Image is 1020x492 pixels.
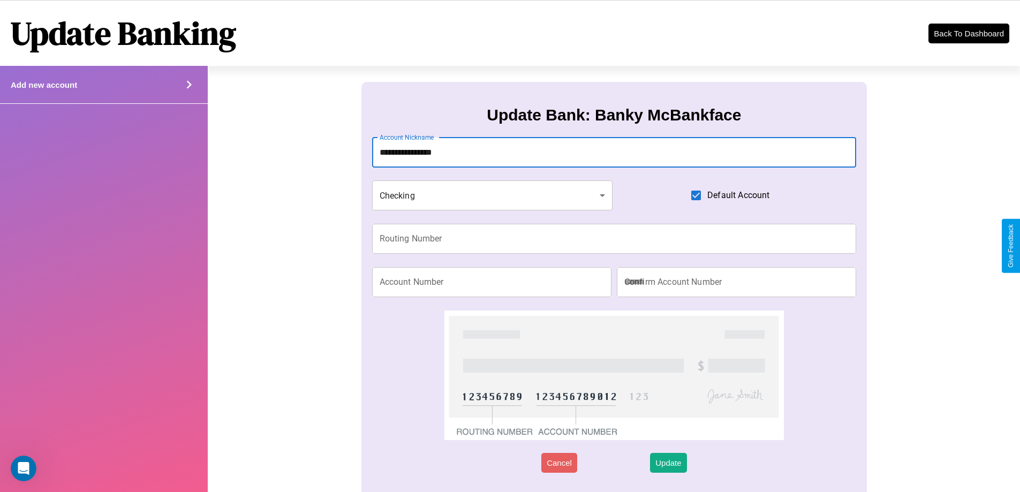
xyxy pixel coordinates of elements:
h3: Update Bank: Banky McBankface [487,106,741,124]
button: Cancel [541,453,577,473]
div: Checking [372,180,613,210]
span: Default Account [707,189,769,202]
label: Account Nickname [380,133,434,142]
iframe: Intercom live chat [11,456,36,481]
button: Back To Dashboard [928,24,1009,43]
div: Give Feedback [1007,224,1015,268]
img: check [444,311,783,440]
h4: Add new account [11,80,77,89]
button: Update [650,453,686,473]
h1: Update Banking [11,11,236,55]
